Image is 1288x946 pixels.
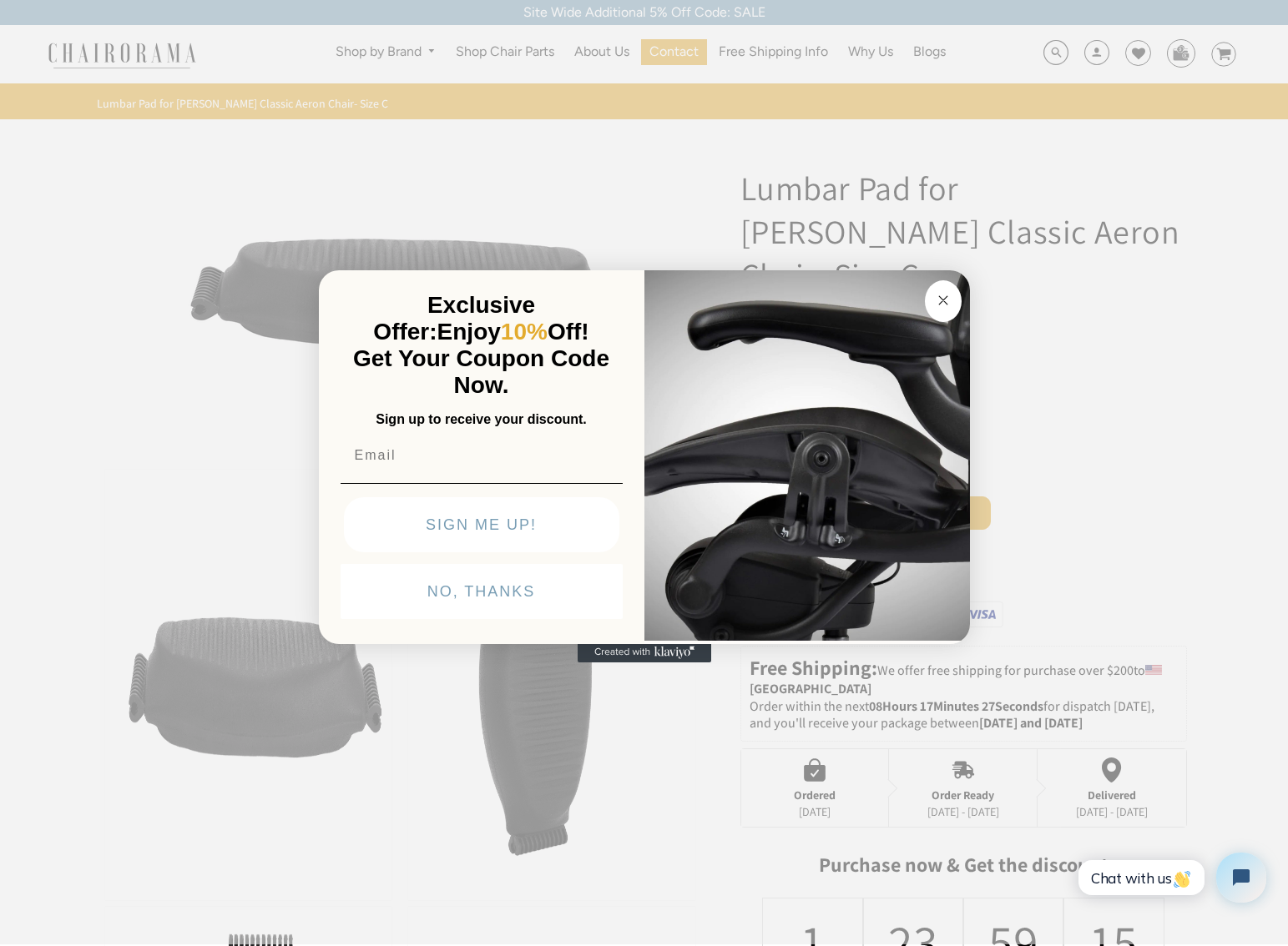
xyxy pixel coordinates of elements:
span: 10% [501,319,548,345]
button: SIGN ME UP! [344,497,619,552]
img: 92d77583-a095-41f6-84e7-858462e0427a.jpeg [644,267,970,641]
img: underline [341,483,623,484]
button: Close dialog [925,280,962,322]
span: Sign up to receive your discount. [376,412,586,426]
iframe: Tidio Chat [1060,838,1280,917]
span: Exclusive Offer: [373,292,535,345]
a: Created with Klaviyo - opens in a new tab [578,642,711,662]
input: Email [341,439,623,472]
span: Enjoy Off! [437,319,589,345]
button: NO, THANKS [341,564,623,619]
span: Get Your Coupon Code Now. [353,345,609,398]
